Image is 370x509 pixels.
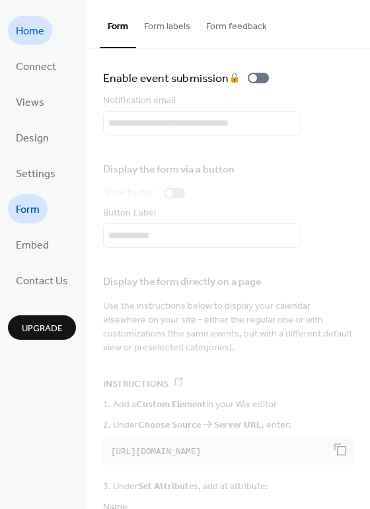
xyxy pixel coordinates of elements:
a: Connect [8,52,64,81]
a: Settings [8,159,63,188]
span: Design [16,128,49,149]
a: Embed [8,230,57,259]
a: Contact Us [8,266,76,295]
a: Design [8,123,57,152]
span: Connect [16,57,56,78]
span: Settings [16,164,55,185]
span: Contact Us [16,271,68,292]
span: Form [16,200,40,221]
span: Embed [16,235,49,256]
span: Home [16,21,44,42]
a: Views [8,87,52,116]
span: Views [16,93,44,114]
a: Home [8,16,52,45]
button: Upgrade [8,315,76,340]
span: Upgrade [22,322,63,336]
a: Form [8,194,48,223]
